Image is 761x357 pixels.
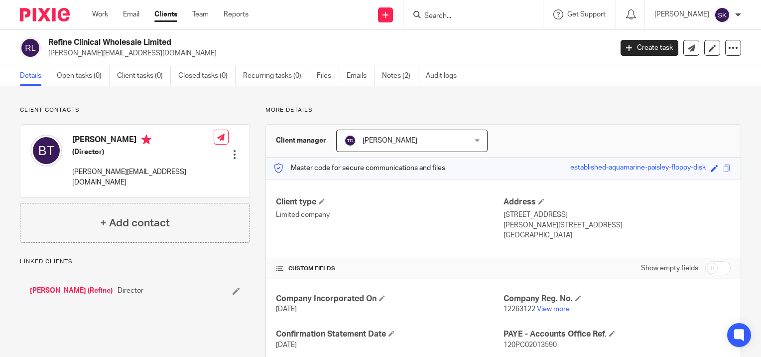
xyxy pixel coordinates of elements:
[276,197,503,207] h4: Client type
[20,66,49,86] a: Details
[178,66,236,86] a: Closed tasks (0)
[30,135,62,167] img: svg%3E
[347,66,375,86] a: Emails
[504,342,557,349] span: 120PC02013590
[537,306,570,313] a: View more
[141,135,151,145] i: Primary
[504,197,731,207] h4: Address
[48,48,606,58] p: [PERSON_NAME][EMAIL_ADDRESS][DOMAIN_NAME]
[224,9,249,19] a: Reports
[57,66,110,86] a: Open tasks (0)
[504,329,731,340] h4: PAYE - Accounts Office Ref.
[192,9,209,19] a: Team
[48,37,494,48] h2: Refine Clinical Wholesale Limited
[20,37,41,58] img: svg%3E
[273,163,445,173] p: Master code for secure communications and files
[123,9,139,19] a: Email
[117,66,171,86] a: Client tasks (0)
[20,106,250,114] p: Client contacts
[641,263,698,273] label: Show empty fields
[423,12,513,21] input: Search
[118,286,143,296] span: Director
[72,147,214,157] h5: (Director)
[426,66,464,86] a: Audit logs
[276,294,503,304] h4: Company Incorporated On
[276,306,297,313] span: [DATE]
[154,9,177,19] a: Clients
[276,210,503,220] p: Limited company
[243,66,309,86] a: Recurring tasks (0)
[72,135,214,147] h4: [PERSON_NAME]
[621,40,678,56] a: Create task
[20,8,70,21] img: Pixie
[276,329,503,340] h4: Confirmation Statement Date
[714,7,730,23] img: svg%3E
[276,136,326,146] h3: Client manager
[20,258,250,266] p: Linked clients
[265,106,741,114] p: More details
[276,342,297,349] span: [DATE]
[567,11,606,18] span: Get Support
[72,167,214,187] p: [PERSON_NAME][EMAIL_ADDRESS][DOMAIN_NAME]
[363,137,417,144] span: [PERSON_NAME]
[100,215,170,231] h4: + Add contact
[504,306,535,313] span: 12263122
[344,135,356,147] img: svg%3E
[30,286,113,296] a: [PERSON_NAME] (Refine)
[276,265,503,273] h4: CUSTOM FIELDS
[570,163,706,174] div: established-aquamarine-paisley-floppy-disk
[504,294,731,304] h4: Company Reg. No.
[504,230,731,240] p: [GEOGRAPHIC_DATA]
[654,9,709,19] p: [PERSON_NAME]
[317,66,339,86] a: Files
[382,66,418,86] a: Notes (2)
[92,9,108,19] a: Work
[504,220,731,230] p: [PERSON_NAME][STREET_ADDRESS]
[504,210,731,220] p: [STREET_ADDRESS]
